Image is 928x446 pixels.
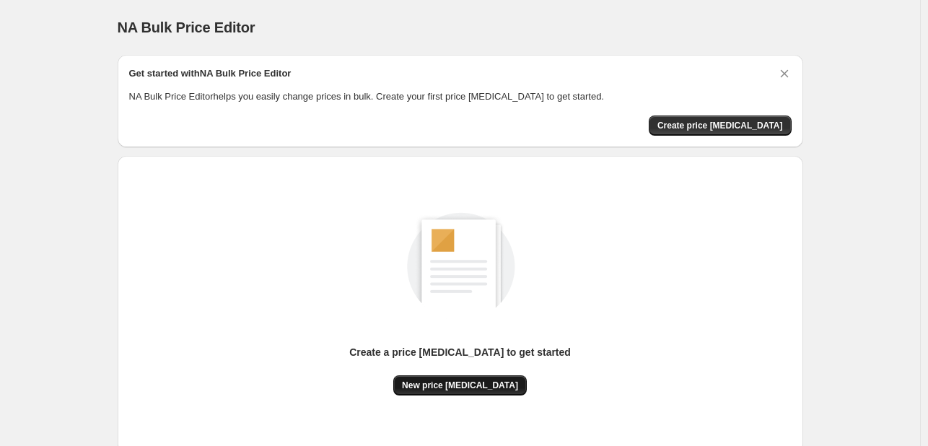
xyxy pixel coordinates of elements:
[349,345,571,359] p: Create a price [MEDICAL_DATA] to get started
[777,66,792,81] button: Dismiss card
[129,66,292,81] h2: Get started with NA Bulk Price Editor
[649,115,792,136] button: Create price change job
[657,120,783,131] span: Create price [MEDICAL_DATA]
[118,19,255,35] span: NA Bulk Price Editor
[393,375,527,395] button: New price [MEDICAL_DATA]
[129,89,792,104] p: NA Bulk Price Editor helps you easily change prices in bulk. Create your first price [MEDICAL_DAT...
[402,380,518,391] span: New price [MEDICAL_DATA]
